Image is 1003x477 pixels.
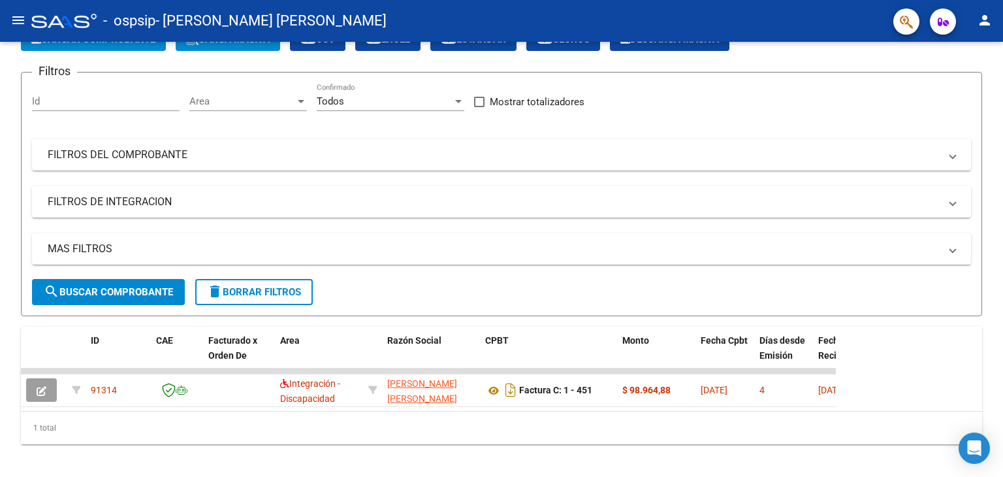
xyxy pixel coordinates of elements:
[280,378,340,404] span: Integración - Discapacidad
[48,242,940,256] mat-panel-title: MAS FILTROS
[189,95,295,107] span: Area
[207,284,223,299] mat-icon: delete
[103,7,155,35] span: - ospsip
[759,335,805,361] span: Días desde Emisión
[10,12,26,28] mat-icon: menu
[502,380,519,401] i: Descargar documento
[366,33,410,45] span: EXCEL
[32,62,77,80] h3: Filtros
[21,412,982,444] div: 1 total
[387,376,475,404] div: 27394689640
[622,385,671,395] strong: $ 98.964,88
[701,335,748,346] span: Fecha Cpbt
[32,186,971,218] mat-expansion-panel-header: FILTROS DE INTEGRACION
[156,335,173,346] span: CAE
[754,327,813,384] datatable-header-cell: Días desde Emisión
[701,385,727,395] span: [DATE]
[622,335,649,346] span: Monto
[32,279,185,305] button: Buscar Comprobante
[208,335,257,361] span: Facturado x Orden De
[490,94,584,110] span: Mostrar totalizadores
[387,378,457,404] span: [PERSON_NAME] [PERSON_NAME]
[151,327,203,384] datatable-header-cell: CAE
[207,286,301,298] span: Borrar Filtros
[977,12,993,28] mat-icon: person
[813,327,872,384] datatable-header-cell: Fecha Recibido
[195,279,313,305] button: Borrar Filtros
[91,335,99,346] span: ID
[617,327,695,384] datatable-header-cell: Monto
[519,386,592,396] strong: Factura C: 1 - 451
[485,335,509,346] span: CPBT
[387,335,441,346] span: Razón Social
[317,95,344,107] span: Todos
[275,327,363,384] datatable-header-cell: Area
[48,195,940,209] mat-panel-title: FILTROS DE INTEGRACION
[91,385,117,395] span: 91314
[818,385,845,395] span: [DATE]
[44,286,173,298] span: Buscar Comprobante
[155,7,387,35] span: - [PERSON_NAME] [PERSON_NAME]
[280,335,300,346] span: Area
[959,433,990,464] div: Open Intercom Messenger
[818,335,855,361] span: Fecha Recibido
[759,385,765,395] span: 4
[32,139,971,171] mat-expansion-panel-header: FILTROS DEL COMPROBANTE
[382,327,480,384] datatable-header-cell: Razón Social
[48,148,940,162] mat-panel-title: FILTROS DEL COMPROBANTE
[441,33,506,45] span: Estandar
[537,33,590,45] span: Gecros
[300,33,335,45] span: CSV
[44,284,59,299] mat-icon: search
[480,327,617,384] datatable-header-cell: CPBT
[32,233,971,265] mat-expansion-panel-header: MAS FILTROS
[86,327,151,384] datatable-header-cell: ID
[203,327,275,384] datatable-header-cell: Facturado x Orden De
[695,327,754,384] datatable-header-cell: Fecha Cpbt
